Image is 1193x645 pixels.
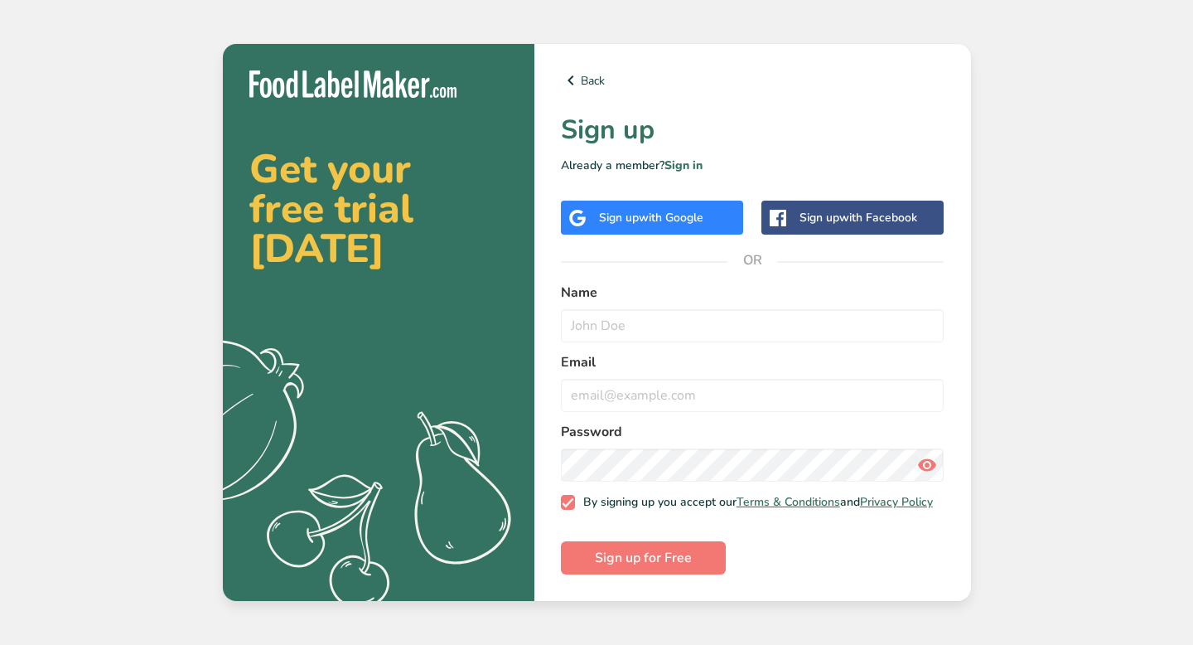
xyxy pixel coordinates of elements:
[561,422,944,442] label: Password
[595,548,692,568] span: Sign up for Free
[860,494,933,510] a: Privacy Policy
[799,209,917,226] div: Sign up
[737,494,840,510] a: Terms & Conditions
[561,541,726,575] button: Sign up for Free
[561,283,944,303] label: Name
[664,158,703,173] a: Sign in
[639,210,703,226] span: with Google
[599,209,703,226] div: Sign up
[561,157,944,174] p: Already a member?
[575,495,933,510] span: By signing up you accept our and
[249,70,456,98] img: Food Label Maker
[561,379,944,412] input: email@example.com
[561,110,944,150] h1: Sign up
[727,235,777,285] span: OR
[561,309,944,342] input: John Doe
[839,210,917,226] span: with Facebook
[249,149,508,269] h2: Get your free trial [DATE]
[561,352,944,372] label: Email
[561,70,944,90] a: Back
